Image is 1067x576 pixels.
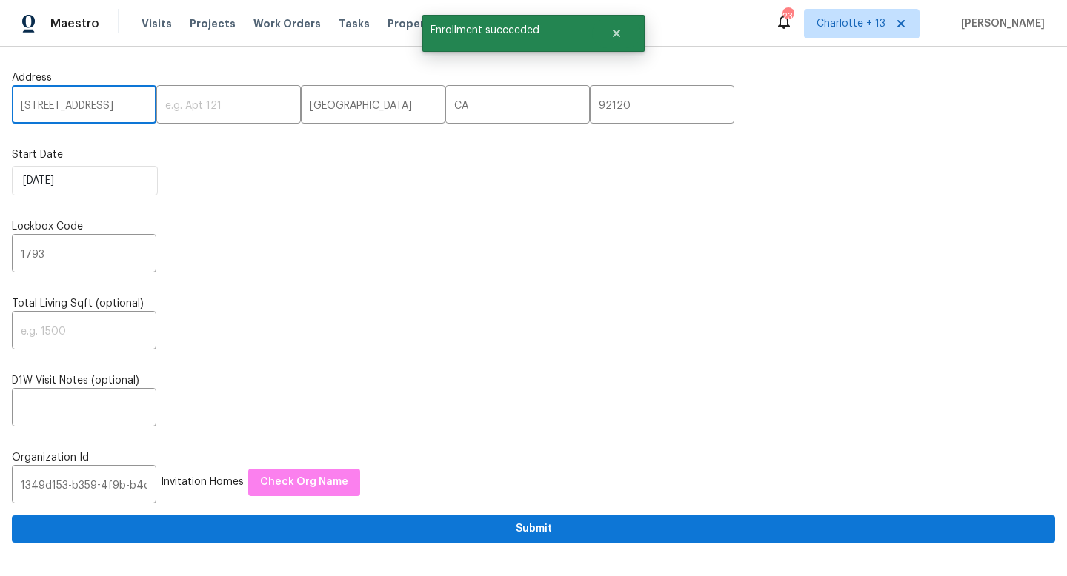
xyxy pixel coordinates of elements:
[12,469,156,503] input: e.g. 83a26f94-c10f-4090-9774-6139d7b9c16c
[190,16,236,31] span: Projects
[339,19,370,29] span: Tasks
[12,89,156,124] input: e.g. 123 Main St
[156,89,301,124] input: e.g. Apt 121
[12,147,1055,162] label: Start Date
[24,520,1043,538] span: Submit
[422,15,592,46] span: Enrollment succeeded
[50,16,99,31] span: Maestro
[12,238,156,272] input: e.g. 5341
[260,473,348,492] span: Check Org Name
[782,9,793,24] div: 239
[142,16,172,31] span: Visits
[590,89,734,124] input: e.g. 30066
[445,89,590,124] input: e.g. GA
[301,89,445,124] input: e.g. Atlanta
[161,477,244,487] span: Invitation Homes
[248,469,360,496] button: Check Org Name
[12,450,1055,465] label: Organization Id
[12,373,1055,388] label: D1W Visit Notes (optional)
[12,296,1055,311] label: Total Living Sqft (optional)
[253,16,321,31] span: Work Orders
[817,16,885,31] span: Charlotte + 13
[592,19,641,48] button: Close
[955,16,1045,31] span: [PERSON_NAME]
[12,515,1055,543] button: Submit
[12,166,158,195] input: M/D/YYYY
[12,70,1055,85] label: Address
[12,219,1055,234] label: Lockbox Code
[388,16,445,31] span: Properties
[12,315,156,349] input: e.g. 1500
